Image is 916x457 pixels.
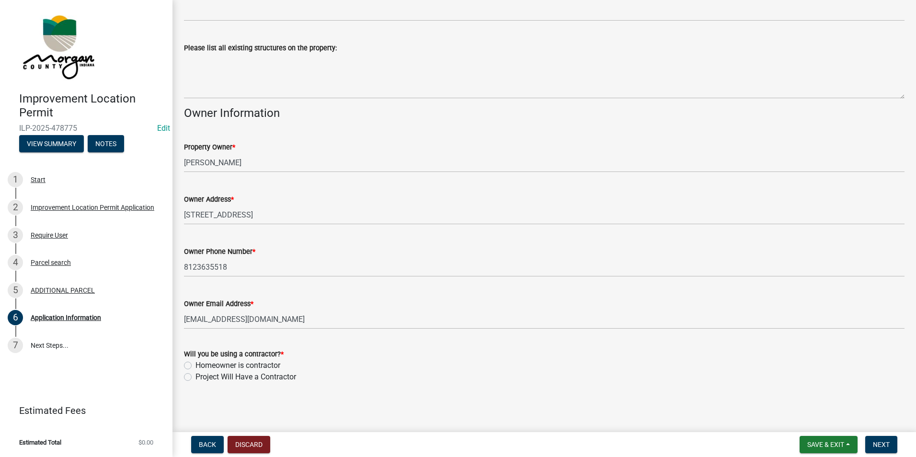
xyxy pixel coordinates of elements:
[184,45,337,52] label: Please list all existing structures on the property:
[31,204,154,211] div: Improvement Location Permit Application
[157,124,170,133] wm-modal-confirm: Edit Application Number
[184,351,284,358] label: Will you be using a contractor?
[19,92,165,120] h4: Improvement Location Permit
[31,314,101,321] div: Application Information
[19,124,153,133] span: ILP-2025-478775
[19,439,61,446] span: Estimated Total
[191,436,224,453] button: Back
[184,249,255,255] label: Owner Phone Number
[8,338,23,353] div: 7
[31,287,95,294] div: ADDITIONAL PARCEL
[800,436,858,453] button: Save & Exit
[184,196,234,203] label: Owner Address
[19,135,84,152] button: View Summary
[8,172,23,187] div: 1
[184,106,905,120] h4: Owner Information
[8,255,23,270] div: 4
[8,310,23,325] div: 6
[807,441,844,448] span: Save & Exit
[195,360,280,371] label: Homeowner is contractor
[184,301,253,308] label: Owner Email Address
[8,200,23,215] div: 2
[19,140,84,148] wm-modal-confirm: Summary
[8,228,23,243] div: 3
[228,436,270,453] button: Discard
[31,259,71,266] div: Parcel search
[88,140,124,148] wm-modal-confirm: Notes
[184,144,235,151] label: Property Owner
[19,10,96,82] img: Morgan County, Indiana
[157,124,170,133] a: Edit
[31,176,46,183] div: Start
[865,436,897,453] button: Next
[8,283,23,298] div: 5
[873,441,890,448] span: Next
[88,135,124,152] button: Notes
[199,441,216,448] span: Back
[8,401,157,420] a: Estimated Fees
[195,371,296,383] label: Project Will Have a Contractor
[31,232,68,239] div: Require User
[138,439,153,446] span: $0.00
